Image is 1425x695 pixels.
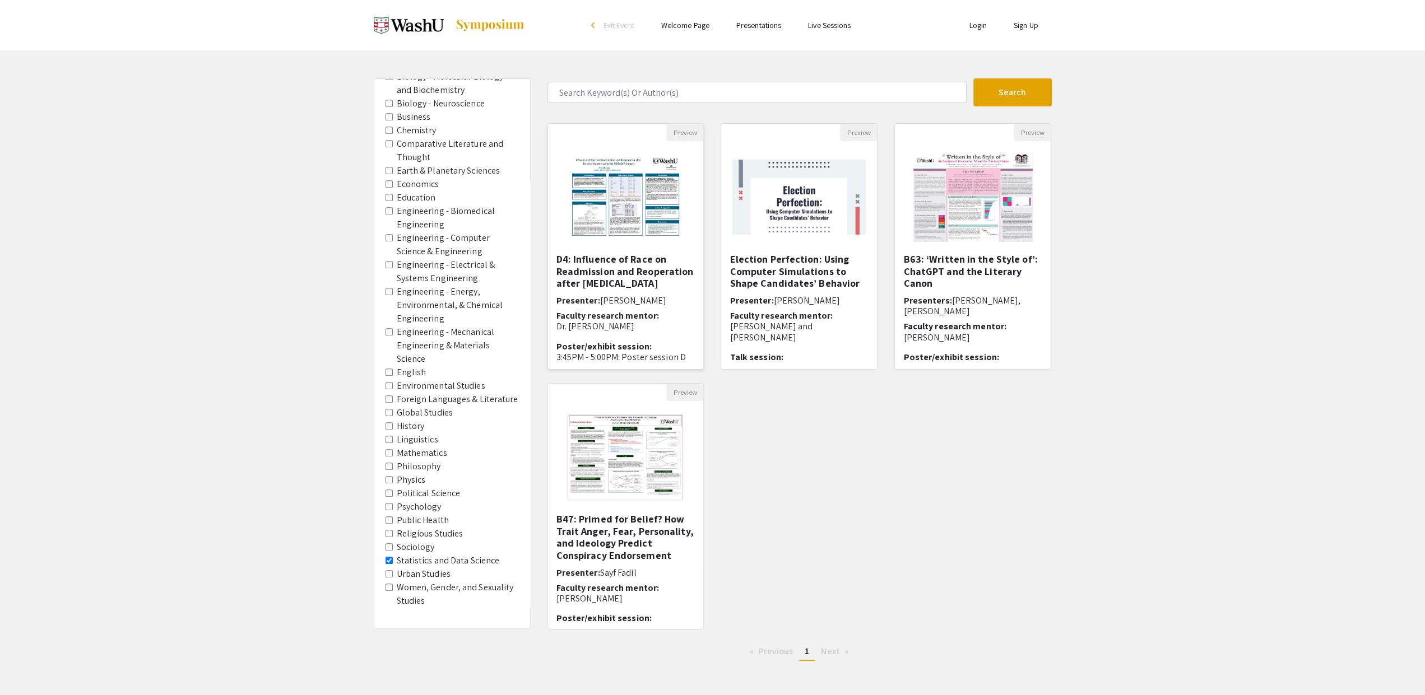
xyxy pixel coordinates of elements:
span: Sayf Fadil [600,567,637,579]
label: Engineering - Mechanical Engineering & Materials Science [397,325,519,366]
label: Comparative Literature and Thought [397,137,519,164]
img: <p>B63: ‘Written in the Style of’: ChatGPT and the Literary Canon </p> [902,141,1044,253]
span: Poster/exhibit session: [903,351,999,363]
label: Philosophy [397,460,441,473]
div: arrow_back_ios [591,22,598,29]
h5: B47: Primed for Belief? How Trait Anger, Fear, Personality, and Ideology Predict Conspiracy Endor... [556,513,695,561]
span: Faculty research mentor: [556,310,659,321]
button: Search [973,78,1052,106]
label: English [397,366,426,379]
ul: Pagination [547,643,1052,661]
input: Search Keyword(s) Or Author(s) [547,82,967,103]
label: Engineering - Computer Science & Engineering [397,231,519,258]
button: Preview [666,124,703,141]
label: Mathematics [397,446,447,460]
label: Environmental Studies [397,379,485,393]
h5: D4: Influence of Race on Readmission and Reoperation after [MEDICAL_DATA] [556,253,695,290]
a: Welcome Page [661,20,709,30]
div: Open Presentation <p class="ql-align-center">D4: Influence of Race on Readmission and Reoperation... [547,123,704,370]
p: [PERSON_NAME] [903,332,1042,343]
label: Engineering - Electrical & Systems Engineering [397,258,519,285]
img: Spring 2025 Undergraduate Research Symposium [374,11,444,39]
h6: Presenter: [556,567,695,578]
span: Poster/exhibit session: [556,612,652,624]
span: Previous [758,645,793,657]
label: Biology - Neuroscience [397,97,485,110]
label: Engineering - Energy, Environmental, & Chemical Engineering [397,285,519,325]
iframe: Chat [8,645,48,687]
label: Global Studies [397,406,453,419]
label: Urban Studies [397,567,451,581]
h6: Presenter: [556,295,695,306]
div: Open Presentation <p>B47: Primed for Belief? How Trait Anger, Fear, Personality, and Ideology Pre... [547,383,704,629]
span: Next [821,645,839,657]
span: [PERSON_NAME], [PERSON_NAME] [903,295,1020,317]
span: [PERSON_NAME] [600,295,666,306]
span: Faculty research mentor: [730,310,832,321]
p: Dr. [PERSON_NAME] [556,321,695,332]
img: <p>B47: Primed for Belief? How Trait Anger, Fear, Personality, and Ideology Predict Conspiracy En... [555,401,697,513]
label: Women, Gender, and Sexuality Studies [397,581,519,608]
button: Preview [840,124,877,141]
label: Business [397,110,431,124]
label: Psychology [397,500,442,514]
span: Exit Event [604,20,634,30]
img: <p><strong style="color: rgb(43, 45, 66);">Election Perfection: </strong></p><p><strong style="co... [721,148,877,246]
label: Earth & Planetary Sciences [397,164,500,178]
a: Live Sessions [808,20,851,30]
label: Education [397,191,436,204]
span: Talk session: [730,351,783,363]
p: [PERSON_NAME] and [PERSON_NAME] [730,321,869,342]
a: Sign Up [1014,20,1038,30]
span: 1 [805,645,809,657]
h6: Presenter: [730,295,869,306]
img: Symposium by ForagerOne [455,18,525,32]
p: [PERSON_NAME] [556,593,695,604]
label: Physics [397,473,426,487]
span: Faculty research mentor: [903,320,1006,332]
a: Presentations [736,20,781,30]
label: Foreign Languages & Literature [397,393,518,406]
label: Sociology [397,540,435,554]
a: Spring 2025 Undergraduate Research Symposium [374,11,525,39]
span: Faculty research mentor: [556,582,659,594]
h6: Presenters: [903,295,1042,316]
h5: B63: ‘Written in the Style of’: ChatGPT and the Literary Canon [903,253,1042,290]
label: History [397,419,425,433]
label: Religious Studies [397,527,463,540]
label: Linguistics [397,433,438,446]
img: <p class="ql-align-center">D4: Influence of Race on Readmission and Reoperation after Bariatric S... [556,141,695,253]
button: Preview [666,384,703,401]
h5: Election Perfection: Using Computer Simulations to Shape Candidates’ Behavior [730,253,869,290]
label: Statistics and Data Science [397,554,500,567]
button: Preview [1014,124,1051,141]
label: Economics [397,178,439,191]
label: Chemistry [397,124,437,137]
p: 3:45PM - 5:00PM: Poster session D [556,352,695,362]
div: Open Presentation <p><strong style="color: rgb(43, 45, 66);">Election Perfection: </strong></p><p... [721,123,878,370]
label: Engineering - Biomedical Engineering [397,204,519,231]
label: Public Health [397,514,449,527]
span: [PERSON_NAME] [773,295,839,306]
span: Poster/exhibit session: [556,340,652,352]
a: Login [969,20,987,30]
label: Biology - Molecular Biology and Biochemistry [397,70,519,97]
div: Open Presentation <p>B63: ‘Written in the Style of’: ChatGPT and the Literary Canon </p> [894,123,1051,370]
label: Political Science [397,487,461,500]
